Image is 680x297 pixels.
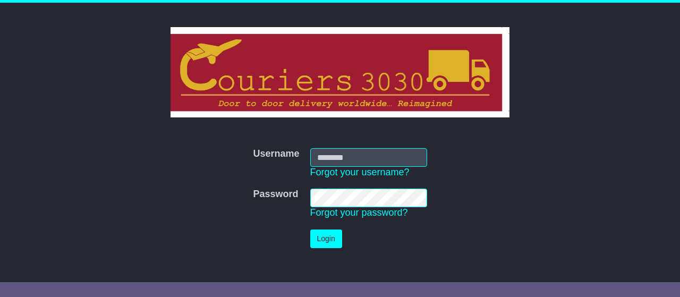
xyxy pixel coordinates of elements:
[310,230,342,248] button: Login
[253,189,298,200] label: Password
[171,27,510,117] img: Couriers 3030
[253,148,299,160] label: Username
[310,207,408,218] a: Forgot your password?
[310,167,410,177] a: Forgot your username?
